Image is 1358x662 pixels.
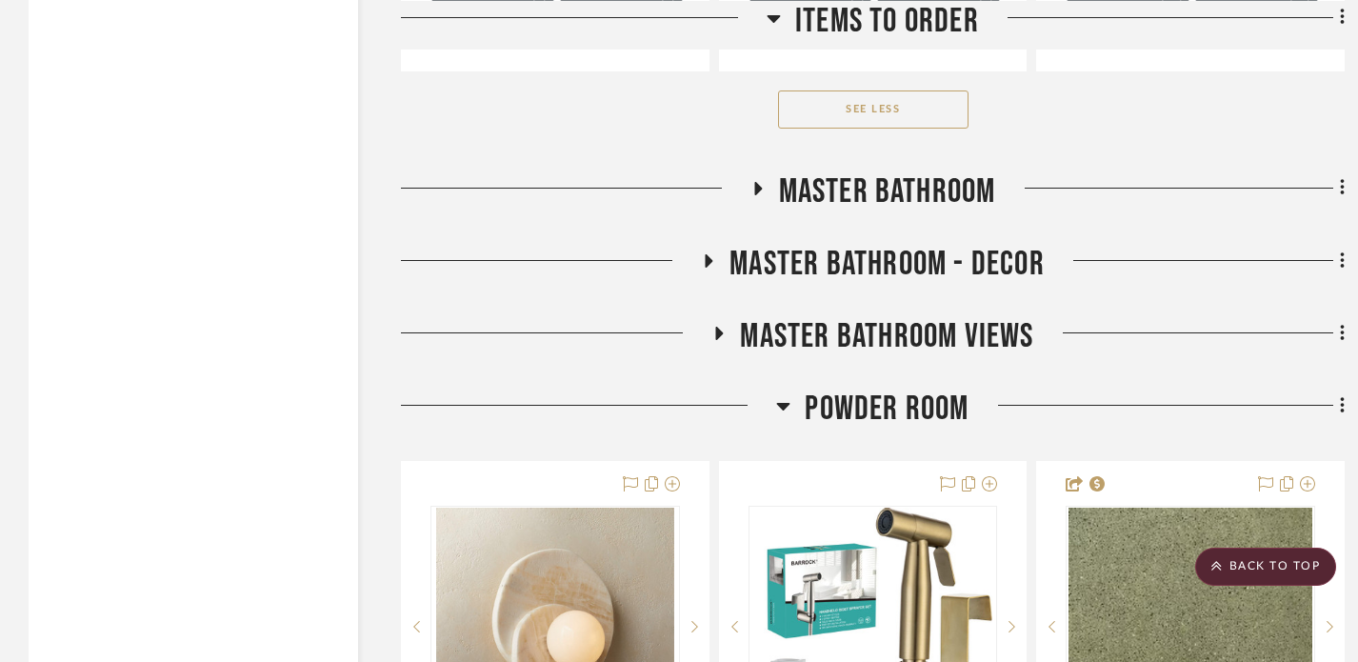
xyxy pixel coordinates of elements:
scroll-to-top-button: BACK TO TOP [1195,548,1336,586]
span: MASTER BATHROOM - DECOR [729,244,1045,285]
span: Master Bathroom Views [740,316,1033,357]
button: See Less [778,90,969,129]
span: Powder Room [805,389,969,430]
span: Master Bathroom [779,171,996,212]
